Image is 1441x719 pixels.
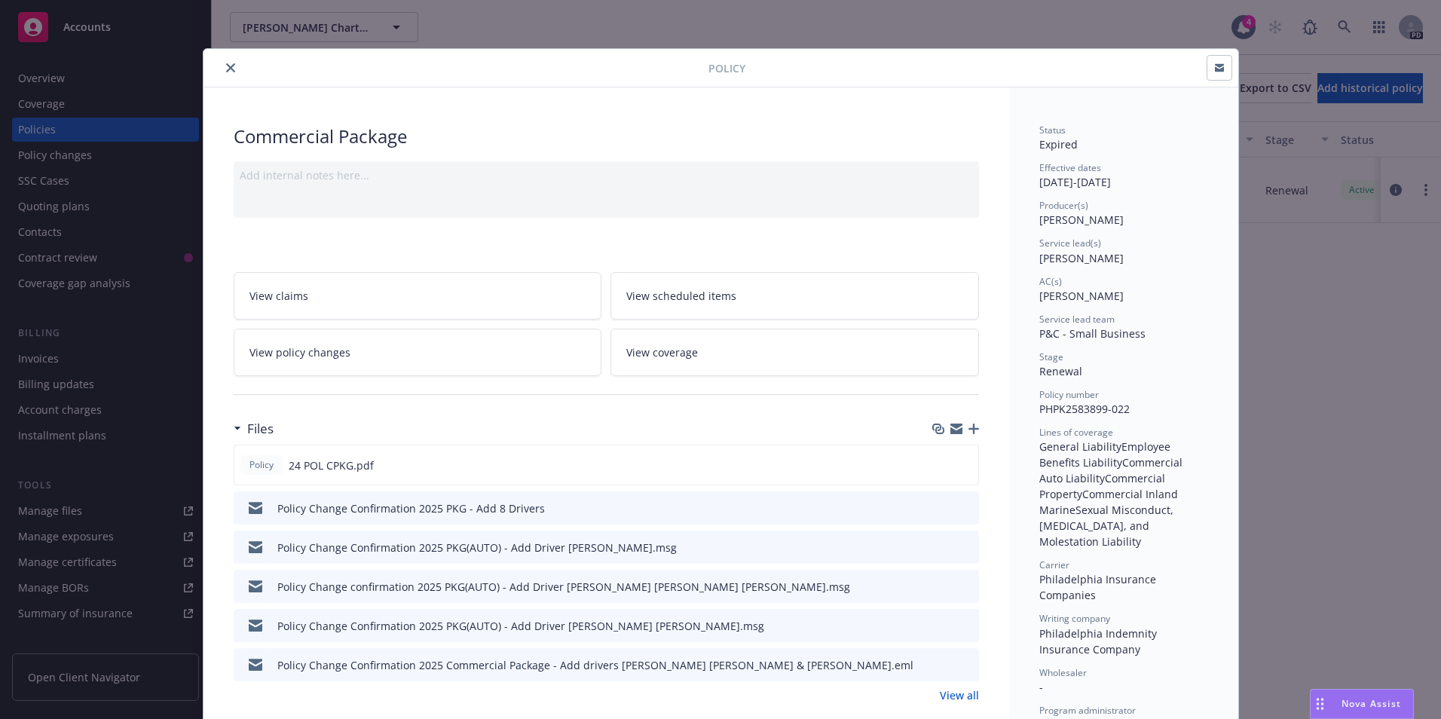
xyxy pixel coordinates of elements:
span: Policy [246,458,277,472]
span: Renewal [1039,364,1082,378]
span: Stage [1039,350,1063,363]
span: Commercial Inland Marine [1039,487,1181,517]
a: View claims [234,272,602,320]
span: [PERSON_NAME] [1039,251,1124,265]
span: Philadelphia Insurance Companies [1039,572,1159,602]
a: View all [940,687,979,703]
div: Policy Change Confirmation 2025 PKG(AUTO) - Add Driver [PERSON_NAME].msg [277,540,677,555]
span: - [1039,680,1043,694]
span: Carrier [1039,558,1069,571]
span: Policy number [1039,388,1099,401]
button: preview file [959,457,972,473]
span: Philadelphia Indemnity Insurance Company [1039,626,1160,656]
span: Status [1039,124,1066,136]
span: Wholesaler [1039,666,1087,679]
span: View claims [249,288,308,304]
button: preview file [959,500,973,516]
span: 24 POL CPKG.pdf [289,457,374,473]
div: [DATE] - [DATE] [1039,161,1208,190]
div: Policy Change confirmation 2025 PKG(AUTO) - Add Driver [PERSON_NAME] [PERSON_NAME] [PERSON_NAME].msg [277,579,850,595]
span: Employee Benefits Liability [1039,439,1173,470]
span: Sexual Misconduct, [MEDICAL_DATA], and Molestation Liability [1039,503,1176,549]
span: Policy [708,60,745,76]
span: Nova Assist [1342,697,1401,710]
button: download file [935,457,947,473]
span: View coverage [626,344,698,360]
button: download file [935,618,947,634]
button: download file [935,579,947,595]
span: General Liability [1039,439,1121,454]
div: Policy Change Confirmation 2025 PKG - Add 8 Drivers [277,500,545,516]
span: Service lead(s) [1039,237,1101,249]
span: AC(s) [1039,275,1062,288]
h3: Files [247,419,274,439]
span: View scheduled items [626,288,736,304]
span: Expired [1039,137,1078,151]
button: preview file [959,579,973,595]
a: View scheduled items [610,272,979,320]
button: preview file [959,618,973,634]
div: Policy Change Confirmation 2025 Commercial Package - Add drivers [PERSON_NAME] [PERSON_NAME] & [P... [277,657,913,673]
div: Add internal notes here... [240,167,973,183]
span: Commercial Property [1039,471,1168,501]
button: Nova Assist [1310,689,1414,719]
span: View policy changes [249,344,350,360]
a: View coverage [610,329,979,376]
button: preview file [959,657,973,673]
div: Drag to move [1311,690,1329,718]
button: download file [935,540,947,555]
span: Producer(s) [1039,199,1088,212]
span: PHPK2583899-022 [1039,402,1130,416]
button: download file [935,657,947,673]
div: Commercial Package [234,124,979,149]
span: Effective dates [1039,161,1101,174]
span: Service lead team [1039,313,1115,326]
a: View policy changes [234,329,602,376]
span: Program administrator [1039,704,1136,717]
span: [PERSON_NAME] [1039,213,1124,227]
span: Commercial Auto Liability [1039,455,1186,485]
div: Files [234,419,274,439]
div: Policy Change Confirmation 2025 PKG(AUTO) - Add Driver [PERSON_NAME] [PERSON_NAME].msg [277,618,764,634]
span: Writing company [1039,612,1110,625]
span: Lines of coverage [1039,426,1113,439]
button: preview file [959,540,973,555]
button: download file [935,500,947,516]
span: P&C - Small Business [1039,326,1146,341]
button: close [222,59,240,77]
span: [PERSON_NAME] [1039,289,1124,303]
